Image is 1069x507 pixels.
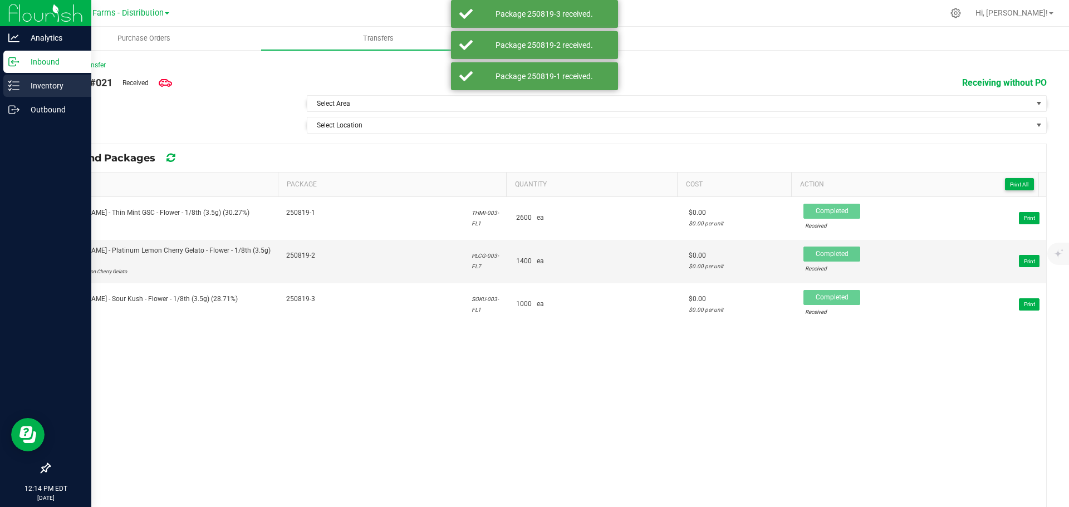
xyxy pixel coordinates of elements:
[537,299,544,309] span: ea
[8,32,19,43] inline-svg: Analytics
[1019,255,1039,267] button: Print
[506,173,677,197] th: Quantity
[803,290,860,305] button: Completed
[19,103,86,116] p: Outbound
[1024,215,1035,221] span: Print
[962,77,1047,88] span: Receiving without PO
[516,256,532,267] span: 1400
[1024,301,1035,307] span: Print
[19,55,86,68] p: Inbound
[1010,181,1028,188] span: Print All
[5,484,86,494] p: 12:14 PM EDT
[975,8,1048,17] span: Hi, [PERSON_NAME]!
[472,208,503,229] div: THMI-003-FL1
[59,218,273,229] div: Thin Mint GSC
[102,33,185,43] span: Purchase Orders
[317,100,350,107] span: Select Area
[286,208,472,229] span: 250819-1
[689,218,791,229] div: $0.00 per unit
[816,250,849,258] span: Completed
[516,213,532,223] span: 2600
[58,149,194,168] div: Inbound Packages
[8,80,19,91] inline-svg: Inventory
[537,213,544,223] span: ea
[286,250,472,272] span: 250819-2
[27,27,261,50] a: Purchase Orders
[537,256,544,267] span: ea
[56,294,273,304] div: [PERSON_NAME] - Sour Kush - Flower - 1/8th (3.5g) (28.71%)
[122,78,149,88] span: Received
[689,304,791,315] div: $0.00 per unit
[805,220,859,231] div: Received
[19,79,86,92] p: Inventory
[479,40,610,51] div: Package 250819-2 received.
[516,299,532,309] span: 1000
[689,208,791,218] div: $0.00
[1019,212,1039,224] button: Print
[472,250,503,272] div: PLCG-003-FL7
[1019,298,1039,311] button: Print
[805,263,859,274] div: Received
[59,304,273,315] div: Sour Kush
[1005,178,1034,190] button: Print All
[8,104,19,115] inline-svg: Outbound
[479,8,610,19] div: Package 250819-3 received.
[19,31,86,45] p: Analytics
[689,294,791,304] div: $0.00
[803,204,860,219] button: Completed
[50,173,278,197] th: Item
[800,178,1034,191] span: Action
[816,293,849,301] span: Completed
[472,294,503,315] div: SOKU-003-FL1
[278,173,506,197] th: Package
[286,294,472,315] span: 250819-3
[677,173,791,197] th: Cost
[56,208,273,218] div: [PERSON_NAME] - Thin Mint GSC - Flower - 1/8th (3.5g) (30.27%)
[949,8,963,18] div: Manage settings
[58,8,164,18] span: Sapphire Farms - Distribution
[317,121,362,129] span: Select Location
[11,418,45,451] iframe: Resource center
[261,27,496,50] a: Transfers
[348,33,409,43] span: Transfers
[1024,258,1035,264] span: Print
[479,71,610,82] div: Package 250819-1 received.
[5,494,86,502] p: [DATE]
[56,245,273,267] div: [PERSON_NAME] - Platinum Lemon Cherry Gelato - Flower - 1/8th (3.5g) (30.06%)
[689,250,791,261] div: $0.00
[59,267,273,277] div: Platinum Lemon Cherry Gelato
[805,307,859,317] div: Received
[307,117,1047,134] span: NO DATA FOUND
[689,261,791,272] div: $0.00 per unit
[8,56,19,67] inline-svg: Inbound
[816,207,849,215] span: Completed
[803,247,860,262] button: Completed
